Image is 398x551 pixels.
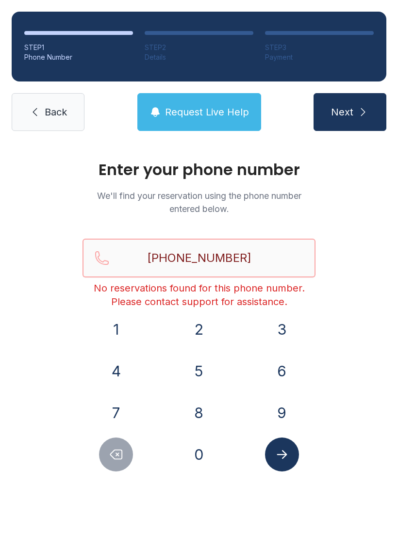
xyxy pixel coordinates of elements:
button: 2 [182,312,216,346]
button: 5 [182,354,216,388]
button: 8 [182,396,216,430]
button: Delete number [99,438,133,471]
button: 1 [99,312,133,346]
div: Phone Number [24,52,133,62]
div: Payment [265,52,374,62]
div: No reservations found for this phone number. Please contact support for assistance. [83,281,315,308]
input: Reservation phone number [83,239,315,277]
h1: Enter your phone number [83,162,315,178]
button: 0 [182,438,216,471]
span: Back [45,105,67,119]
span: Request Live Help [165,105,249,119]
span: Next [331,105,353,119]
button: 9 [265,396,299,430]
button: 7 [99,396,133,430]
div: Details [145,52,253,62]
button: 3 [265,312,299,346]
div: STEP 1 [24,43,133,52]
div: STEP 2 [145,43,253,52]
button: Submit lookup form [265,438,299,471]
button: 6 [265,354,299,388]
p: We'll find your reservation using the phone number entered below. [83,189,315,215]
button: 4 [99,354,133,388]
div: STEP 3 [265,43,374,52]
